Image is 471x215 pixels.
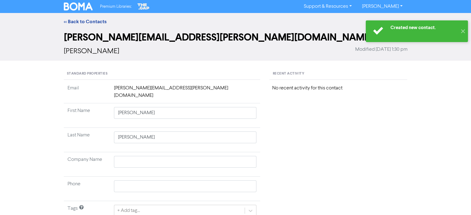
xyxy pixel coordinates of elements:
div: Standard Properties [64,68,260,80]
div: Recent Activity [269,68,407,80]
span: [PERSON_NAME] [64,48,119,55]
img: The Gap [137,2,150,11]
div: Created new contact. [390,24,457,31]
td: [PERSON_NAME][EMAIL_ADDRESS][PERSON_NAME][DOMAIN_NAME] [110,84,260,103]
a: << Back to Contacts [64,19,107,25]
span: Modified [DATE] 1:30 pm [355,46,408,53]
img: BOMA Logo [64,2,93,11]
div: No recent activity for this contact [272,84,405,92]
td: First Name [64,103,110,128]
td: Company Name [64,152,110,177]
td: Email [64,84,110,103]
div: + Add tag... [117,207,140,214]
span: Premium Libraries: [100,5,132,9]
a: [PERSON_NAME] [357,2,407,11]
iframe: Chat Widget [440,185,471,215]
td: Phone [64,177,110,201]
a: Support & Resources [299,2,357,11]
h2: [PERSON_NAME][EMAIL_ADDRESS][PERSON_NAME][DOMAIN_NAME] [64,32,408,43]
td: Last Name [64,128,110,152]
